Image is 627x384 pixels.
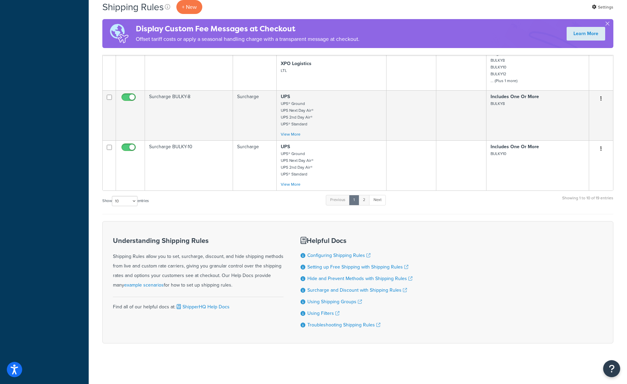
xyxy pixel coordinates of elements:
a: Using Filters [307,310,339,317]
div: Find all of our helpful docs at: [113,297,283,312]
td: Surcharge [233,90,277,140]
button: Open Resource Center [603,360,620,377]
td: Surcharge BULKY-8 [145,90,233,140]
div: Shipping Rules allow you to set, surcharge, discount, and hide shipping methods from live and cus... [113,237,283,290]
h3: Understanding Shipping Rules [113,237,283,244]
a: ShipperHQ Help Docs [175,303,230,310]
td: Hide Methods [233,40,277,90]
a: Using Shipping Groups [307,298,362,305]
small: BULKY10 [491,151,506,157]
img: duties-banner-06bc72dcb5fe05cb3f9472aba00be2ae8eb53ab6f0d8bb03d382ba314ac3c341.png [102,19,136,48]
strong: UPS [281,143,290,150]
small: freight BULKY8 BULKY10 BULKY12 ... (Plus 1 more) [491,50,517,84]
a: Troubleshooting Shipping Rules [307,321,380,328]
strong: XPO Logistics [281,60,311,67]
strong: UPS [281,93,290,100]
strong: Includes One Or More [491,143,539,150]
a: example scenarios [124,281,164,289]
select: Showentries [112,196,137,206]
a: Settings [592,2,613,12]
td: Hide Methods LTL Weight under 110 [145,40,233,90]
h4: Display Custom Fee Messages at Checkout [136,23,360,34]
a: Configuring Shipping Rules [307,252,370,259]
small: UPS® Ground UPS Next Day Air® UPS 2nd Day Air® UPS® Standard [281,101,313,127]
a: Hide and Prevent Methods with Shipping Rules [307,275,412,282]
strong: Includes One Or More [491,93,539,100]
h3: Helpful Docs [301,237,412,244]
h1: Shipping Rules [102,0,164,14]
a: View More [281,181,301,187]
small: LTL [281,67,287,74]
a: Next [369,195,386,205]
a: View More [281,131,301,137]
td: Surcharge BULKY-10 [145,140,233,190]
div: Showing 1 to 10 of 19 entries [562,194,613,209]
a: Learn More [567,27,605,41]
td: Surcharge [233,140,277,190]
a: Previous [326,195,350,205]
label: Show entries [102,196,149,206]
a: 1 [349,195,359,205]
td: Weight ≤ 110 for Whole Cart [436,40,486,90]
small: BULKY8 [491,101,505,107]
a: 2 [359,195,370,205]
small: UPS® Ground UPS Next Day Air® UPS 2nd Day Air® UPS® Standard [281,151,313,177]
a: Setting up Free Shipping with Shipping Rules [307,263,408,271]
p: Offset tariff costs or apply a seasonal handling charge with a transparent message at checkout. [136,34,360,44]
a: Surcharge and Discount with Shipping Rules [307,287,407,294]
